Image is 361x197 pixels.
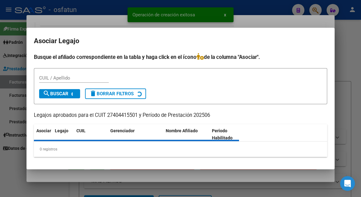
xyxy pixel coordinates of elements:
p: Legajos aprobados para el CUIT 27404415501 y Período de Prestación 202506 [34,112,327,119]
span: CUIL [76,128,86,133]
button: Borrar Filtros [85,88,146,99]
span: Buscar [43,91,68,96]
datatable-header-cell: Periodo Habilitado [209,124,251,145]
span: Asociar [36,128,51,133]
datatable-header-cell: Asociar [34,124,52,145]
datatable-header-cell: Legajo [52,124,74,145]
span: Gerenciador [110,128,135,133]
datatable-header-cell: CUIL [74,124,108,145]
span: Nombre Afiliado [166,128,198,133]
mat-icon: delete [89,90,97,97]
button: Buscar [39,89,80,98]
h4: Busque el afiliado correspondiente en la tabla y haga click en el ícono de la columna "Asociar". [34,53,327,61]
datatable-header-cell: Nombre Afiliado [163,124,209,145]
span: Periodo Habilitado [212,128,233,140]
div: 0 registros [34,142,327,157]
mat-icon: search [43,90,50,97]
span: Legajo [55,128,68,133]
h2: Asociar Legajo [34,35,327,47]
span: Borrar Filtros [89,91,134,96]
datatable-header-cell: Gerenciador [108,124,163,145]
div: Open Intercom Messenger [340,176,355,191]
